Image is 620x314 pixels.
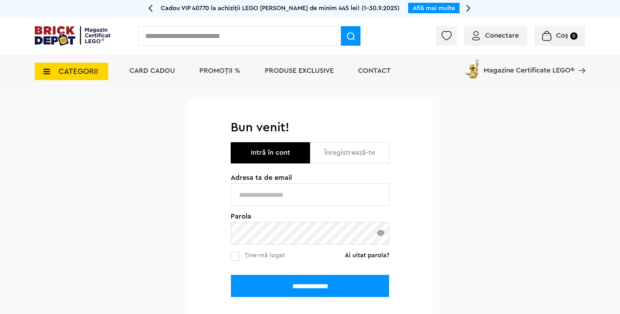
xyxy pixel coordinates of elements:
button: Înregistrează-te [310,142,389,163]
span: Conectare [485,32,519,39]
small: 0 [570,32,578,40]
a: Ai uitat parola? [345,252,389,259]
a: Produse exclusive [265,67,334,74]
a: Card Cadou [129,67,175,74]
span: CATEGORII [58,68,98,75]
h1: Bun venit! [231,120,389,135]
span: Coș [556,32,568,39]
a: Magazine Certificate LEGO® [574,58,585,65]
button: Intră în cont [231,142,310,163]
a: Află mai multe [413,5,455,11]
span: Cadou VIP 40770 la achiziții LEGO [PERSON_NAME] de minim 445 lei! (1-30.9.2025) [161,5,399,11]
span: Adresa ta de email [231,174,389,181]
a: PROMOȚII % [199,67,240,74]
a: Contact [358,67,391,74]
span: Ține-mă logat [245,252,285,258]
a: Conectare [472,32,519,39]
span: Parola [231,213,389,220]
span: Magazine Certificate LEGO® [484,58,574,74]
